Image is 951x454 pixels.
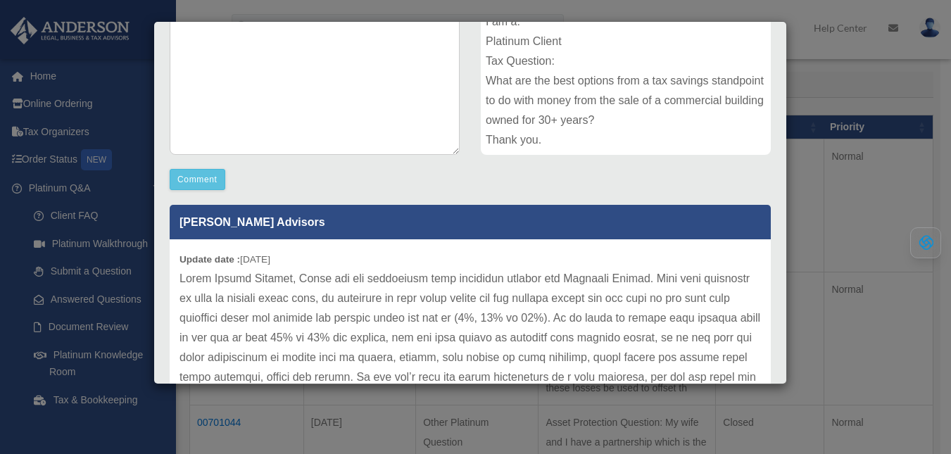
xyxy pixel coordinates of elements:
[170,205,771,239] p: [PERSON_NAME] Advisors
[180,254,270,265] small: [DATE]
[170,169,225,190] button: Comment
[180,254,240,265] b: Update date :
